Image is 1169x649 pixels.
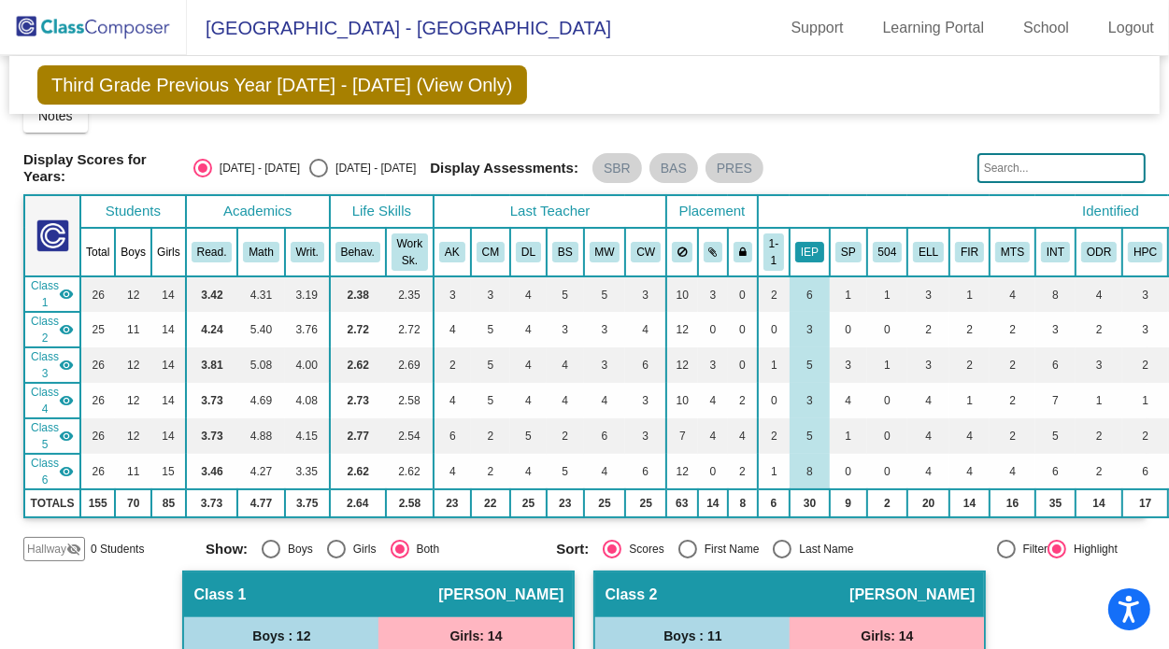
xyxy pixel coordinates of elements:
td: 12 [115,276,151,312]
button: ODR [1081,242,1117,262]
td: 14 [1076,489,1122,517]
td: 2.58 [386,489,434,517]
td: 35 [1035,489,1076,517]
td: 3 [1122,276,1168,312]
td: Kari Malz - No Class Name [24,454,80,489]
th: Keep with students [698,228,729,276]
td: 1 [949,383,990,418]
td: 2 [758,276,790,312]
th: Corie Walters [625,228,666,276]
td: 4.00 [285,347,330,383]
button: Behav. [335,242,380,262]
td: 1 [949,276,990,312]
a: Support [777,13,859,43]
th: Placement [666,195,758,228]
th: Keep away students [666,228,698,276]
td: 26 [80,276,115,312]
mat-radio-group: Select an option [206,540,542,558]
th: Heavy Parent Communication [1122,228,1168,276]
button: Work Sk. [392,233,428,271]
td: 4 [510,454,547,489]
td: 1 [867,347,908,383]
td: 2 [1122,347,1168,383]
td: 4.24 [186,312,238,347]
td: 25 [625,489,666,517]
td: 3 [1076,347,1122,383]
td: 2 [949,312,990,347]
td: Brenda Guappone - No Class Name [24,383,80,418]
td: 4.77 [237,489,284,517]
td: 26 [80,454,115,489]
button: CM [477,242,505,262]
span: Class 4 [31,384,59,417]
th: Students [80,195,186,228]
button: FIR [955,242,984,262]
td: 4 [547,383,584,418]
td: 4 [584,383,626,418]
td: 3 [625,418,666,454]
td: 4 [434,454,471,489]
td: 3.35 [285,454,330,489]
mat-icon: visibility [59,358,74,373]
td: 0 [758,312,790,347]
td: 16 [990,489,1035,517]
td: 2.72 [330,312,386,347]
td: 2 [990,383,1035,418]
td: 3.73 [186,418,238,454]
td: 1 [1122,383,1168,418]
td: 4.15 [285,418,330,454]
td: 3.76 [285,312,330,347]
div: Highlight [1066,541,1118,557]
td: 2 [471,418,510,454]
th: Life Skills [330,195,434,228]
button: DL [516,242,541,262]
td: 2 [547,418,584,454]
td: 4 [1076,276,1122,312]
td: 2 [1076,454,1122,489]
button: MTS [995,242,1030,262]
span: Hallway [27,541,66,557]
div: Boys [280,541,313,557]
td: 4.69 [237,383,284,418]
td: 2.72 [386,312,434,347]
span: Class 3 [31,348,59,382]
td: 4 [728,418,758,454]
td: 5 [584,276,626,312]
td: 2 [1076,312,1122,347]
span: Class 2 [31,313,59,346]
td: 1 [758,347,790,383]
td: 12 [666,454,698,489]
td: 4 [698,418,729,454]
td: 5 [510,418,547,454]
td: 14 [151,347,186,383]
td: 3 [1122,312,1168,347]
td: 0 [728,276,758,312]
td: 14 [151,312,186,347]
td: 3.75 [285,489,330,517]
td: 0 [728,312,758,347]
mat-icon: visibility [59,322,74,337]
td: 4 [434,312,471,347]
td: 5.08 [237,347,284,383]
span: Class 5 [31,419,59,453]
td: 6 [758,489,790,517]
td: 1 [830,418,867,454]
mat-icon: visibility [59,429,74,444]
td: 4 [510,276,547,312]
th: Family Interpreter Required [949,228,990,276]
td: 20 [907,489,949,517]
mat-chip: PRES [706,153,763,183]
td: 1 [758,454,790,489]
td: 4.08 [285,383,330,418]
td: 3 [584,312,626,347]
td: 4 [510,312,547,347]
td: 8 [1035,276,1076,312]
td: 1 [1076,383,1122,418]
td: 2 [990,347,1035,383]
span: Class 6 [31,455,59,488]
td: 6 [790,276,830,312]
td: 3 [471,276,510,312]
th: One on one Paraprofessional [758,228,790,276]
td: 5 [471,347,510,383]
mat-icon: visibility [59,393,74,408]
